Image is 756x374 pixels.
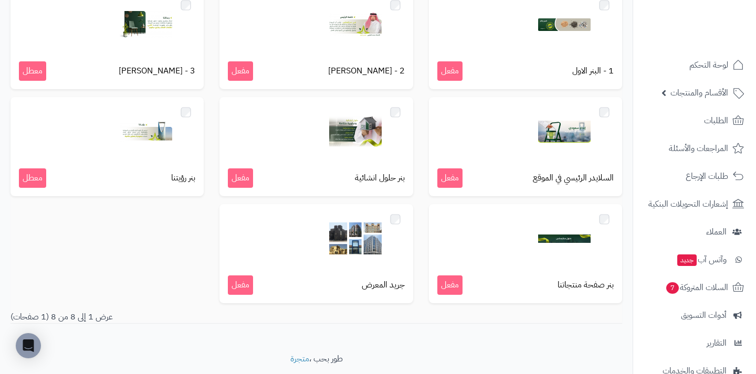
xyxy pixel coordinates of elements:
[19,168,46,188] span: معطل
[648,197,728,211] span: إشعارات التحويلات البنكية
[228,275,253,295] span: مفعل
[219,204,413,303] a: جريد المعرض مفعل
[429,97,622,196] a: السلايدر الرئيسي في الموقع مفعل
[219,97,413,196] a: بنر حلول انشائية مفعل
[119,65,195,77] span: 3 - [PERSON_NAME]
[639,219,750,244] a: العملاء
[437,61,463,81] span: مفعل
[290,352,309,365] a: متجرة
[686,169,728,184] span: طلبات الإرجاع
[362,279,405,291] span: جريد المعرض
[665,280,728,295] span: السلات المتروكة
[533,172,614,184] span: السلايدر الرئيسي في الموقع
[16,333,41,358] div: Open Intercom Messenger
[706,225,727,239] span: العملاء
[639,247,750,272] a: وآتس آبجديد
[437,275,463,295] span: مفعل
[639,303,750,328] a: أدوات التسويق
[677,254,697,266] span: جديد
[228,168,253,188] span: مفعل
[639,191,750,217] a: إشعارات التحويلات البنكية
[639,275,750,300] a: السلات المتروكة7
[639,52,750,78] a: لوحة التحكم
[572,65,614,77] span: 1 - البنر الاول
[669,141,728,156] span: المراجعات والأسئلة
[666,282,679,294] span: 7
[681,308,727,323] span: أدوات التسويق
[639,108,750,133] a: الطلبات
[355,172,405,184] span: بنر حلول انشائية
[228,61,253,81] span: مفعل
[437,168,463,188] span: مفعل
[704,113,728,128] span: الطلبات
[689,58,728,72] span: لوحة التحكم
[639,164,750,189] a: طلبات الإرجاع
[10,97,204,196] a: بنر رؤيتنا معطل
[676,252,727,267] span: وآتس آب
[707,336,727,350] span: التقارير
[670,86,728,100] span: الأقسام والمنتجات
[639,330,750,356] a: التقارير
[558,279,614,291] span: بنر صفحة منتجاتنا
[171,172,195,184] span: بنر رؤيتنا
[19,61,46,81] span: معطل
[639,136,750,161] a: المراجعات والأسئلة
[429,204,622,303] a: بنر صفحة منتجاتنا مفعل
[328,65,405,77] span: 2 - [PERSON_NAME]
[3,311,317,323] div: عرض 1 إلى 8 من 8 (1 صفحات)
